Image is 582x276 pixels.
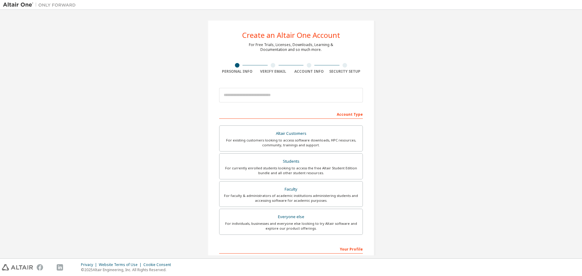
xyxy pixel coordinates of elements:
div: Account Info [291,69,327,74]
p: © 2025 Altair Engineering, Inc. All Rights Reserved. [81,267,175,272]
div: Your Profile [219,244,363,254]
img: Altair One [3,2,79,8]
div: For faculty & administrators of academic institutions administering students and accessing softwa... [223,193,359,203]
div: Students [223,157,359,166]
div: For existing customers looking to access software downloads, HPC resources, community, trainings ... [223,138,359,148]
div: For Free Trials, Licenses, Downloads, Learning & Documentation and so much more. [249,42,333,52]
div: Privacy [81,262,99,267]
div: Verify Email [255,69,291,74]
div: Everyone else [223,213,359,221]
div: Faculty [223,185,359,194]
div: Security Setup [327,69,363,74]
img: linkedin.svg [57,264,63,271]
div: Account Type [219,109,363,119]
div: For currently enrolled students looking to access the free Altair Student Edition bundle and all ... [223,166,359,175]
div: Create an Altair One Account [242,32,340,39]
div: For individuals, businesses and everyone else looking to try Altair software and explore our prod... [223,221,359,231]
img: altair_logo.svg [2,264,33,271]
div: Cookie Consent [143,262,175,267]
div: Altair Customers [223,129,359,138]
img: facebook.svg [37,264,43,271]
div: Personal Info [219,69,255,74]
div: Website Terms of Use [99,262,143,267]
